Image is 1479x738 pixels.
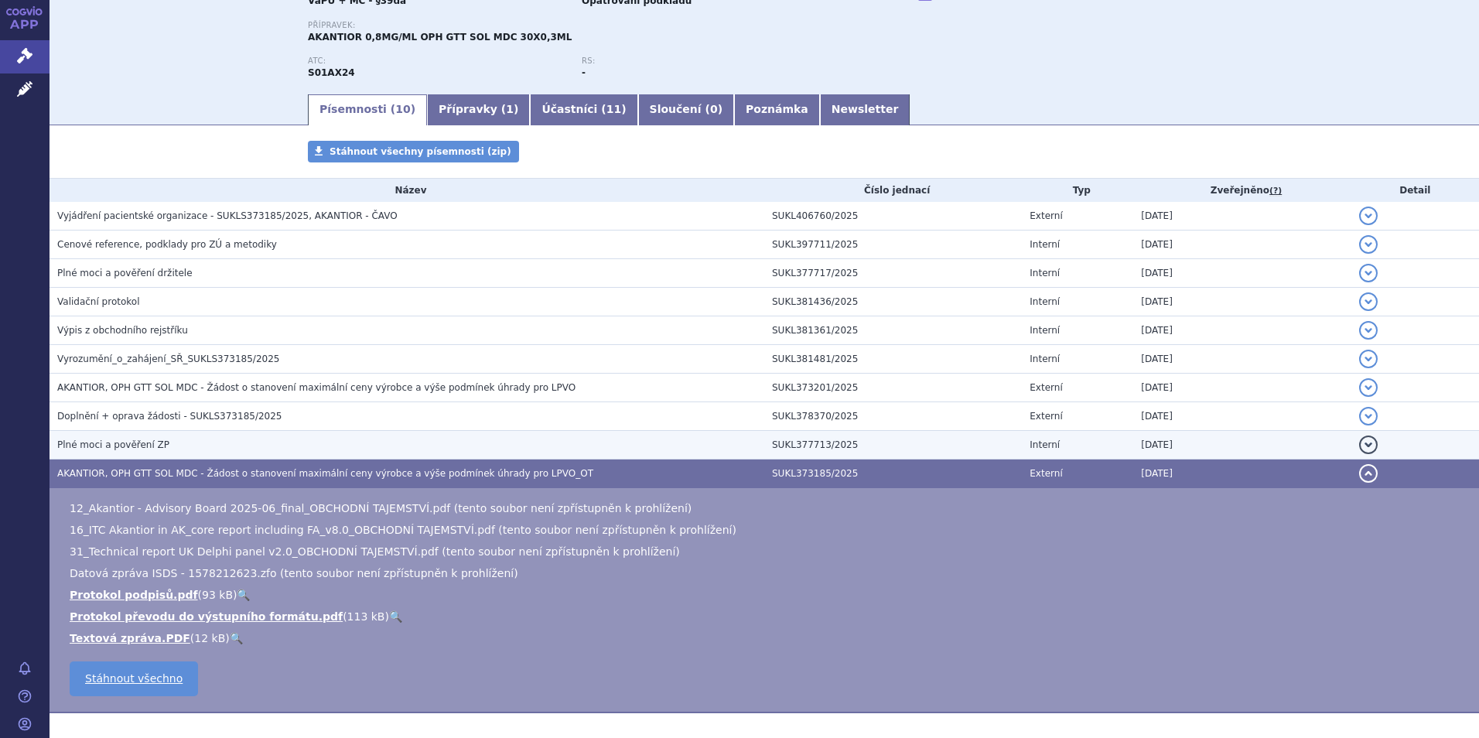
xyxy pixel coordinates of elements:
p: ATC: [308,56,566,66]
span: Interní [1030,268,1060,278]
li: ( ) [70,630,1464,646]
span: Externí [1030,210,1062,221]
td: [DATE] [1133,345,1351,374]
td: [DATE] [1133,402,1351,431]
span: Interní [1030,239,1060,250]
span: AKANTIOR, OPH GTT SOL MDC - Žádost o stanovení maximální ceny výrobce a výše podmínek úhrady pro ... [57,468,593,479]
span: 0 [710,103,718,115]
span: Doplnění + oprava žádosti - SUKLS373185/2025 [57,411,282,422]
span: AKANTIOR 0,8MG/ML OPH GTT SOL MDC 30X0,3ML [308,32,572,43]
th: Typ [1022,179,1133,202]
span: 12_Akantior - Advisory Board 2025-06_final_OBCHODNÍ TAJEMSTVÍ.pdf (tento soubor není zpřístupněn ... [70,502,692,514]
span: 11 [606,103,621,115]
td: [DATE] [1133,460,1351,488]
a: 🔍 [389,610,402,623]
span: Interní [1030,325,1060,336]
button: detail [1359,350,1378,368]
a: Stáhnout všechny písemnosti (zip) [308,141,519,162]
button: detail [1359,292,1378,311]
span: 10 [395,103,410,115]
td: [DATE] [1133,288,1351,316]
th: Zveřejněno [1133,179,1351,202]
span: Validační protokol [57,296,140,307]
span: 113 kB [347,610,385,623]
li: ( ) [70,609,1464,624]
span: Plné moci a pověření držitele [57,268,193,278]
td: SUKL373201/2025 [764,374,1022,402]
button: detail [1359,436,1378,454]
span: Výpis z obchodního rejstříku [57,325,188,336]
a: Stáhnout všechno [70,661,198,696]
span: Externí [1030,468,1062,479]
span: Externí [1030,382,1062,393]
span: Stáhnout všechny písemnosti (zip) [330,146,511,157]
span: Datová zpráva ISDS - 1578212623.zfo (tento soubor není zpřístupněn k prohlížení) [70,567,518,579]
td: SUKL381361/2025 [764,316,1022,345]
button: detail [1359,378,1378,397]
strong: - [582,67,586,78]
td: SUKL381481/2025 [764,345,1022,374]
td: SUKL377717/2025 [764,259,1022,288]
button: detail [1359,264,1378,282]
strong: POLYHEXANID [308,67,355,78]
span: Externí [1030,411,1062,422]
span: 1 [506,103,514,115]
td: SUKL377713/2025 [764,431,1022,460]
button: detail [1359,321,1378,340]
a: Písemnosti (10) [308,94,427,125]
span: Interní [1030,296,1060,307]
td: SUKL381436/2025 [764,288,1022,316]
span: Plné moci a pověření ZP [57,439,169,450]
span: Cenové reference, podklady pro ZÚ a metodiky [57,239,277,250]
button: detail [1359,235,1378,254]
a: Účastníci (11) [530,94,637,125]
a: 🔍 [237,589,250,601]
span: Vyrozumění_o_zahájení_SŘ_SUKLS373185/2025 [57,354,279,364]
th: Název [50,179,764,202]
td: SUKL378370/2025 [764,402,1022,431]
button: detail [1359,464,1378,483]
td: [DATE] [1133,374,1351,402]
span: 16_ITC Akantior in AK_core report including FA_v8.0_OBCHODNÍ TAJEMSTVÍ.pdf (tento soubor není zpř... [70,524,736,536]
abbr: (?) [1269,186,1282,196]
td: SUKL373185/2025 [764,460,1022,488]
a: Textová zpráva.PDF [70,632,190,644]
span: 31_Technical report UK Delphi panel v2.0_OBCHODNÍ TAJEMSTVÍ.pdf (tento soubor není zpřístupněn k ... [70,545,680,558]
p: RS: [582,56,840,66]
td: [DATE] [1133,202,1351,231]
a: Sloučení (0) [638,94,734,125]
th: Číslo jednací [764,179,1022,202]
a: 🔍 [230,632,243,644]
button: detail [1359,407,1378,425]
a: Protokol podpisů.pdf [70,589,198,601]
span: Interní [1030,354,1060,364]
a: Protokol převodu do výstupního formátu.pdf [70,610,343,623]
a: Newsletter [820,94,910,125]
th: Detail [1351,179,1479,202]
li: ( ) [70,587,1464,603]
td: [DATE] [1133,231,1351,259]
span: AKANTIOR, OPH GTT SOL MDC - Žádost o stanovení maximální ceny výrobce a výše podmínek úhrady pro ... [57,382,576,393]
span: Interní [1030,439,1060,450]
span: 93 kB [202,589,233,601]
td: [DATE] [1133,431,1351,460]
td: SUKL406760/2025 [764,202,1022,231]
span: 12 kB [194,632,225,644]
td: [DATE] [1133,316,1351,345]
td: [DATE] [1133,259,1351,288]
a: Poznámka [734,94,820,125]
p: Přípravek: [308,21,856,30]
span: Vyjádření pacientské organizace - SUKLS373185/2025, AKANTIOR - ČAVO [57,210,398,221]
a: Přípravky (1) [427,94,530,125]
td: SUKL397711/2025 [764,231,1022,259]
button: detail [1359,207,1378,225]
